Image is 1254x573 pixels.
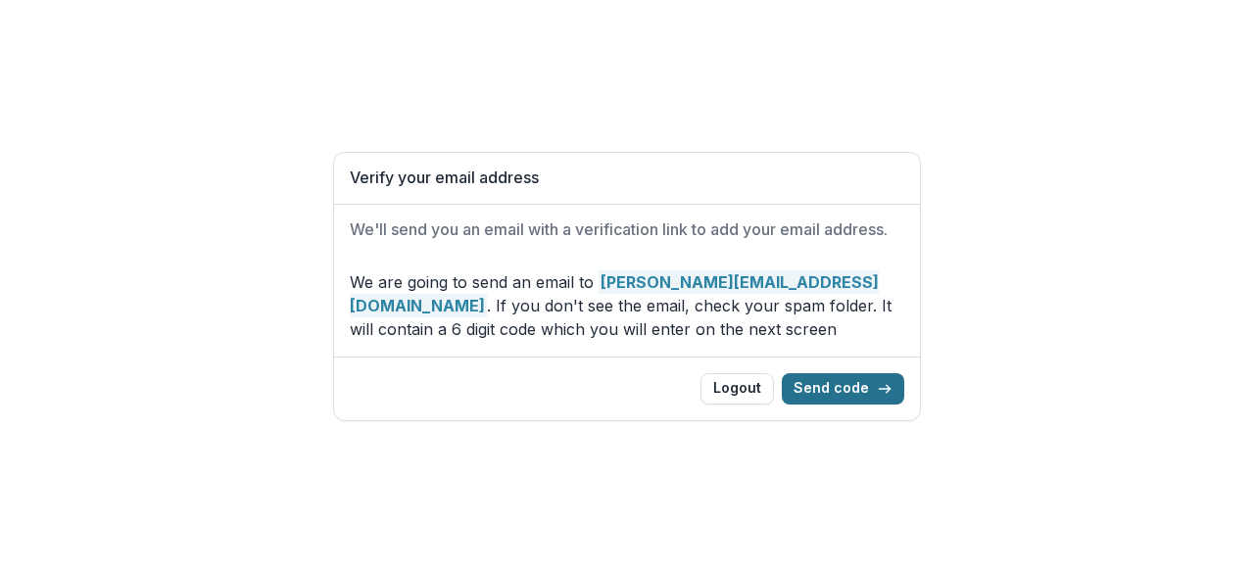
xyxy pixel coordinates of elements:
[350,270,904,341] p: We are going to send an email to . If you don't see the email, check your spam folder. It will co...
[782,373,904,405] button: Send code
[350,270,879,317] strong: [PERSON_NAME][EMAIL_ADDRESS][DOMAIN_NAME]
[350,168,904,187] h1: Verify your email address
[700,373,774,405] button: Logout
[350,220,904,239] h2: We'll send you an email with a verification link to add your email address.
